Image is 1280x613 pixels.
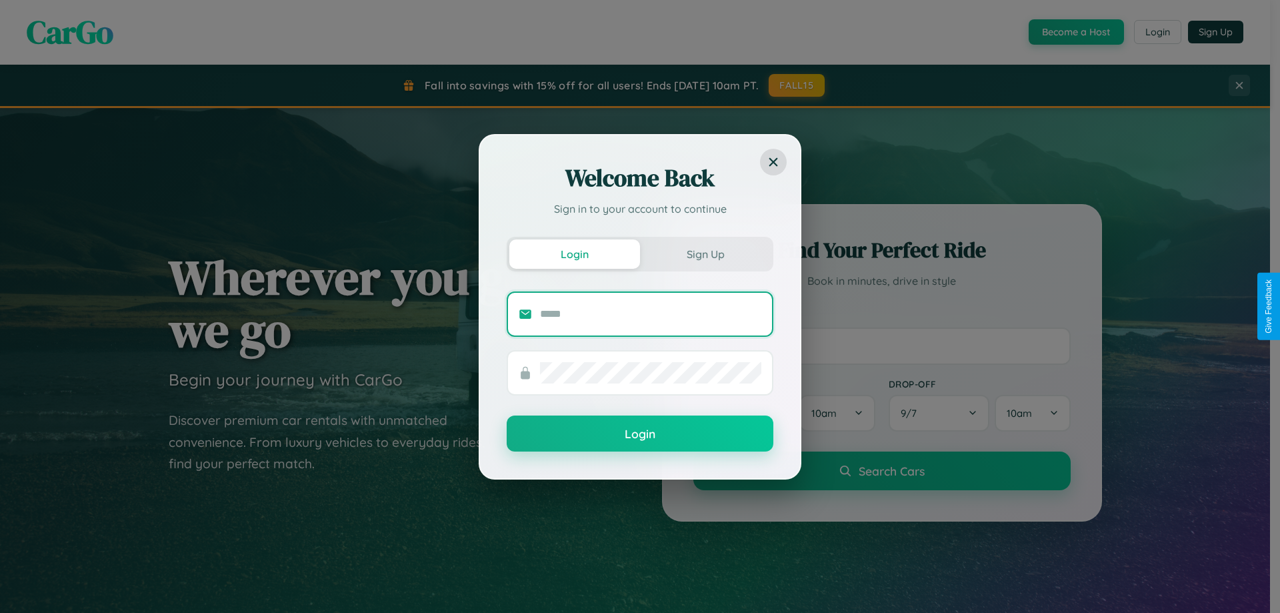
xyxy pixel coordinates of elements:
[509,239,640,269] button: Login
[507,416,773,452] button: Login
[640,239,771,269] button: Sign Up
[1264,279,1273,334] div: Give Feedback
[507,201,773,217] p: Sign in to your account to continue
[507,162,773,194] h2: Welcome Back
